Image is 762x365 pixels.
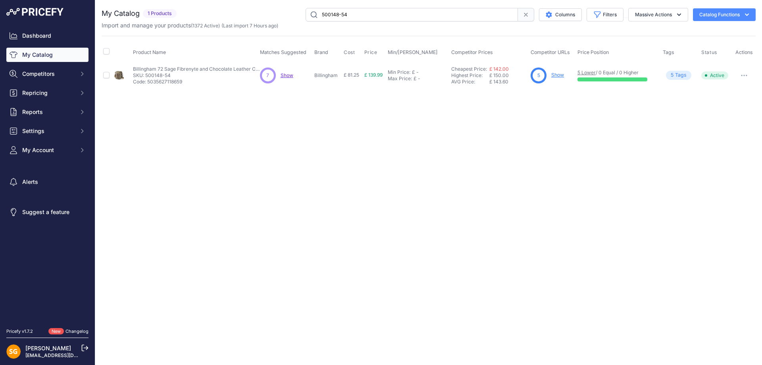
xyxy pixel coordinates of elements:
[22,108,74,116] span: Reports
[22,127,74,135] span: Settings
[388,69,410,75] div: Min Price:
[65,328,89,334] a: Changelog
[489,79,527,85] div: £ 143.60
[684,71,687,79] span: s
[221,23,278,29] span: (Last import 7 Hours ago)
[663,49,674,55] span: Tags
[735,49,753,55] span: Actions
[577,70,655,76] p: / 0 Equal / 0 Higher
[701,71,728,79] span: Active
[415,69,419,75] div: -
[6,105,89,119] button: Reports
[191,23,220,29] span: ( )
[133,79,260,85] p: Code: 5035627118659
[281,72,293,78] a: Show
[531,49,570,55] span: Competitor URLs
[6,29,89,43] a: Dashboard
[344,49,356,56] button: Cost
[489,72,509,78] span: £ 150.00
[451,79,489,85] div: AVG Price:
[6,175,89,189] a: Alerts
[628,8,688,21] button: Massive Actions
[671,71,673,79] span: 5
[344,49,355,56] span: Cost
[451,66,487,72] a: Cheapest Price:
[133,72,260,79] p: SKU: 500148-54
[666,71,691,80] span: Tag
[306,8,518,21] input: Search
[537,72,540,79] span: 5
[414,75,416,82] div: £
[6,8,63,16] img: Pricefy Logo
[260,49,306,55] span: Matches Suggested
[22,89,74,97] span: Repricing
[22,70,74,78] span: Competitors
[266,72,269,79] span: 7
[22,146,74,154] span: My Account
[6,143,89,157] button: My Account
[6,328,33,335] div: Pricefy v1.7.2
[143,9,177,18] span: 1 Products
[388,49,438,55] span: Min/[PERSON_NAME]
[551,72,564,78] a: Show
[388,75,412,82] div: Max Price:
[451,49,493,55] span: Competitor Prices
[6,205,89,219] a: Suggest a feature
[451,72,489,79] div: Highest Price:
[701,49,719,56] button: Status
[539,8,582,21] button: Columns
[133,49,166,55] span: Product Name
[6,124,89,138] button: Settings
[577,70,596,75] a: 5 Lower
[416,75,420,82] div: -
[6,67,89,81] button: Competitors
[344,72,359,78] span: £ 81.25
[192,23,218,29] a: 1372 Active
[364,72,383,78] span: £ 139.99
[701,49,717,56] span: Status
[25,352,108,358] a: [EMAIL_ADDRESS][DOMAIN_NAME]
[314,72,341,79] p: Billingham
[577,49,609,55] span: Price Position
[25,345,71,351] a: [PERSON_NAME]
[6,29,89,319] nav: Sidebar
[364,49,379,56] button: Price
[102,21,278,29] p: Import and manage your products
[364,49,377,56] span: Price
[133,66,260,72] p: Billingham 72 Sage Fibrenyte and Chocolate Leather Camera Bag
[412,69,415,75] div: £
[693,8,756,21] button: Catalog Functions
[48,328,64,335] span: New
[6,48,89,62] a: My Catalog
[489,66,509,72] a: £ 142.00
[587,8,623,21] button: Filters
[6,86,89,100] button: Repricing
[102,8,140,19] h2: My Catalog
[314,49,328,55] span: Brand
